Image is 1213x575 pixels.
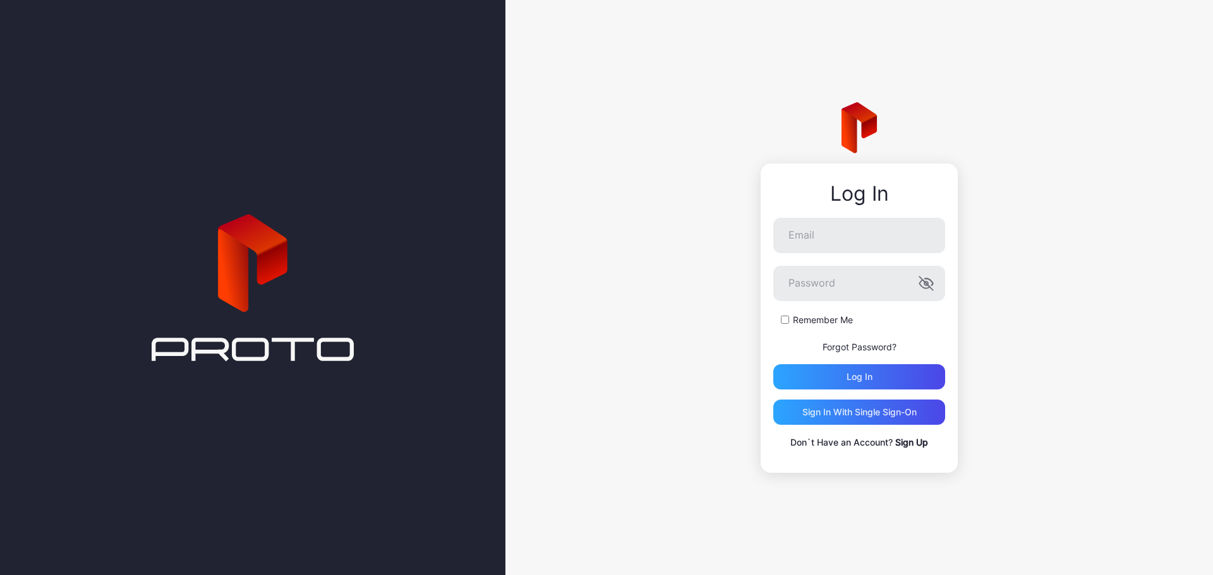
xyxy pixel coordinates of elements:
label: Remember Me [793,314,853,326]
div: Log In [773,182,945,205]
button: Log in [773,364,945,389]
a: Sign Up [895,437,928,448]
input: Password [773,266,945,301]
button: Password [919,276,934,291]
div: Sign in With Single Sign-On [802,407,917,417]
input: Email [773,218,945,253]
a: Forgot Password? [823,341,896,352]
button: Sign in With Single Sign-On [773,400,945,425]
p: Don`t Have an Account? [773,435,945,450]
div: Log in [847,372,872,382]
